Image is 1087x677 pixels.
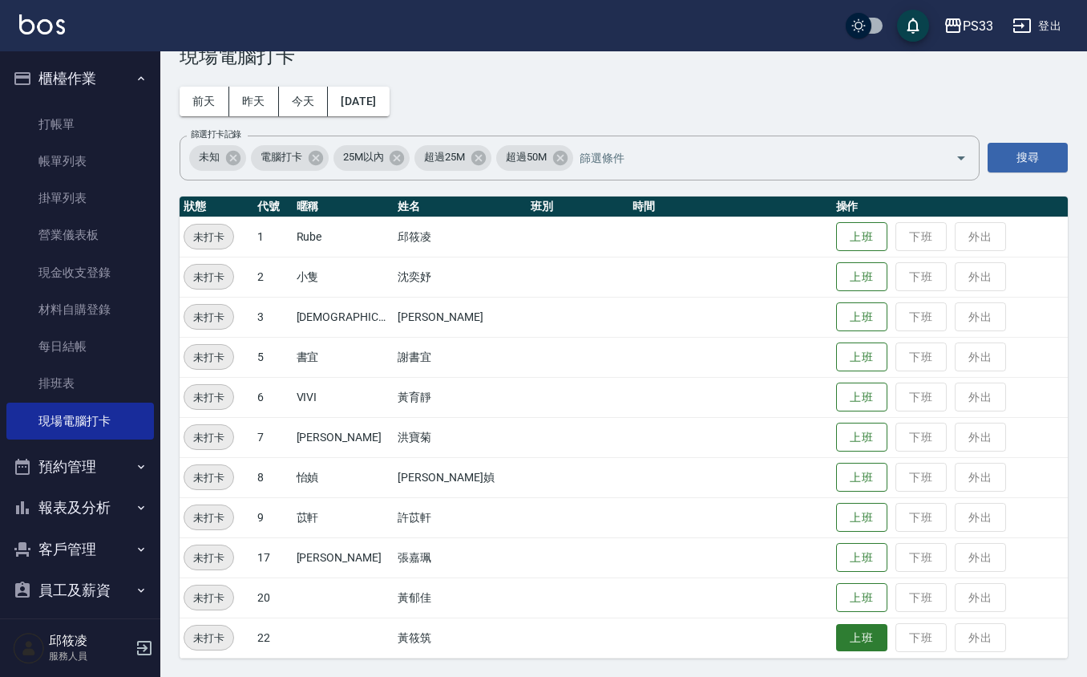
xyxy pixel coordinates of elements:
td: 17 [253,537,292,578]
a: 帳單列表 [6,143,154,180]
span: 未打卡 [184,349,233,366]
td: 3 [253,297,292,337]
a: 掛單列表 [6,180,154,217]
button: 今天 [279,87,329,116]
td: 沈奕妤 [394,257,526,297]
a: 每日結帳 [6,328,154,365]
span: 未打卡 [184,269,233,286]
button: 昨天 [229,87,279,116]
th: 班別 [527,197,628,217]
button: 搜尋 [988,143,1068,172]
button: 前天 [180,87,229,116]
td: 22 [253,618,292,658]
img: Logo [19,14,65,34]
button: 上班 [836,423,887,452]
td: 9 [253,497,292,537]
td: 張嘉珮 [394,537,526,578]
a: 現金收支登錄 [6,254,154,291]
span: 未知 [189,149,229,165]
h5: 邱筱凌 [49,633,131,649]
th: 代號 [253,197,292,217]
button: 上班 [836,583,887,613]
label: 篩選打卡記錄 [191,128,241,140]
span: 電腦打卡 [251,149,312,165]
button: [DATE] [328,87,389,116]
td: 洪寶菊 [394,417,526,457]
button: 預約管理 [6,446,154,488]
th: 操作 [832,197,1068,217]
div: 25M以內 [333,145,410,171]
a: 材料自購登錄 [6,291,154,328]
td: 2 [253,257,292,297]
button: Open [948,145,974,171]
span: 超過25M [414,149,475,165]
div: 超過50M [496,145,573,171]
td: [PERSON_NAME] [293,417,394,457]
td: 邱筱凌 [394,217,526,257]
td: 7 [253,417,292,457]
button: 上班 [836,222,887,252]
td: 5 [253,337,292,377]
td: 苡軒 [293,497,394,537]
button: 櫃檯作業 [6,58,154,99]
td: [PERSON_NAME] [394,297,526,337]
button: 登出 [1006,11,1068,41]
span: 未打卡 [184,389,233,406]
a: 打帳單 [6,106,154,143]
a: 現場電腦打卡 [6,403,154,440]
td: 6 [253,377,292,417]
button: 上班 [836,343,887,372]
input: 篩選條件 [576,144,927,172]
td: 謝書宜 [394,337,526,377]
a: 排班表 [6,365,154,402]
span: 未打卡 [184,630,233,647]
span: 未打卡 [184,309,233,326]
td: Rube [293,217,394,257]
th: 時間 [628,197,832,217]
th: 狀態 [180,197,253,217]
th: 暱稱 [293,197,394,217]
span: 25M以內 [333,149,394,165]
button: 客戶管理 [6,529,154,570]
td: VIVI [293,377,394,417]
span: 未打卡 [184,549,233,566]
button: 上班 [836,383,887,412]
div: 未知 [189,145,246,171]
span: 超過50M [496,149,556,165]
td: 小隻 [293,257,394,297]
td: 1 [253,217,292,257]
h3: 現場電腦打卡 [180,45,1068,67]
th: 姓名 [394,197,526,217]
span: 未打卡 [184,509,233,526]
span: 未打卡 [184,229,233,245]
div: 電腦打卡 [251,145,329,171]
td: [DEMOGRAPHIC_DATA][PERSON_NAME] [293,297,394,337]
span: 未打卡 [184,429,233,446]
span: 未打卡 [184,590,233,606]
td: 黃筱筑 [394,618,526,658]
span: 未打卡 [184,469,233,486]
td: [PERSON_NAME] [293,537,394,578]
button: 上班 [836,463,887,493]
button: save [897,10,929,42]
button: 上班 [836,302,887,332]
td: 書宜 [293,337,394,377]
div: 超過25M [414,145,491,171]
td: 許苡軒 [394,497,526,537]
button: 上班 [836,624,887,652]
td: 8 [253,457,292,497]
td: 黃育靜 [394,377,526,417]
button: 上班 [836,543,887,573]
p: 服務人員 [49,649,131,663]
button: 上班 [836,262,887,292]
td: 20 [253,578,292,618]
a: 營業儀表板 [6,217,154,253]
button: 員工及薪資 [6,570,154,611]
button: 上班 [836,503,887,533]
td: [PERSON_NAME]媜 [394,457,526,497]
td: 黃郁佳 [394,578,526,618]
img: Person [13,632,45,664]
div: PS33 [963,16,993,36]
button: 報表及分析 [6,487,154,529]
button: PS33 [937,10,1000,43]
